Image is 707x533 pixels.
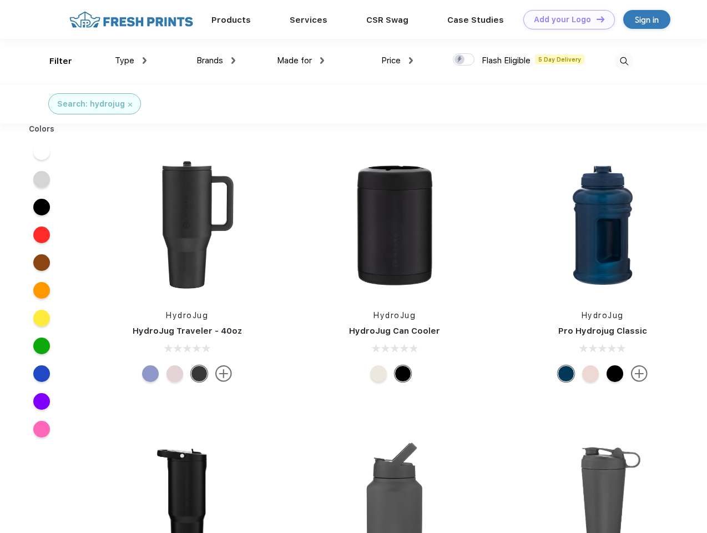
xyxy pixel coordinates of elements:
img: dropdown.png [143,57,147,64]
a: Pro Hydrojug Classic [558,326,647,336]
img: filter_cancel.svg [128,103,132,107]
div: Filter [49,55,72,68]
img: fo%20logo%202.webp [66,10,196,29]
div: Add your Logo [534,15,591,24]
img: func=resize&h=266 [529,151,676,299]
img: dropdown.png [320,57,324,64]
span: Type [115,56,134,66]
img: more.svg [215,365,232,382]
a: Sign in [623,10,670,29]
a: HydroJug Traveler - 40oz [133,326,242,336]
div: Search: hydrojug [57,98,125,110]
div: Black [191,365,208,382]
img: DT [597,16,604,22]
a: Products [211,15,251,25]
a: HydroJug [166,311,208,320]
a: HydroJug [373,311,416,320]
div: Black [395,365,411,382]
div: Pink Sand [582,365,599,382]
img: func=resize&h=266 [321,151,468,299]
span: Flash Eligible [482,56,531,66]
img: func=resize&h=266 [113,151,261,299]
img: dropdown.png [409,57,413,64]
span: Brands [196,56,223,66]
a: HydroJug Can Cooler [349,326,440,336]
div: Peri [142,365,159,382]
img: dropdown.png [231,57,235,64]
a: HydroJug [582,311,624,320]
img: desktop_search.svg [615,52,633,71]
span: Price [381,56,401,66]
div: Black [607,365,623,382]
span: 5 Day Delivery [535,54,584,64]
div: Pink Sand [166,365,183,382]
div: Sign in [635,13,659,26]
img: more.svg [631,365,648,382]
div: Navy [558,365,574,382]
div: Colors [21,123,63,135]
span: Made for [277,56,312,66]
div: Cream [370,365,387,382]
